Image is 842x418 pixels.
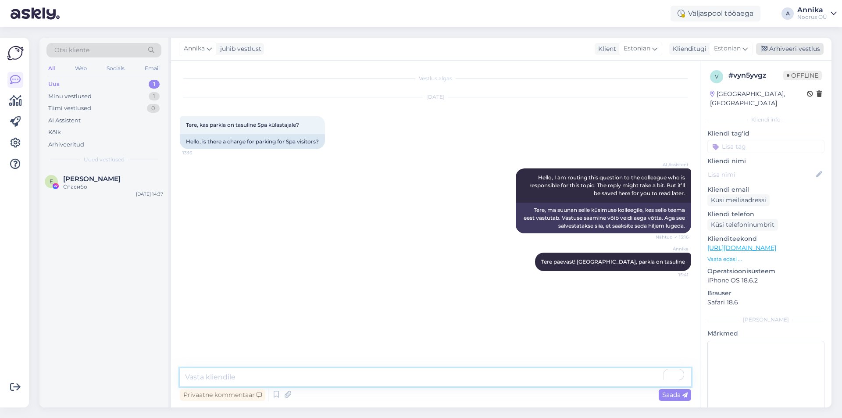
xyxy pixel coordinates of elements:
[707,244,776,252] a: [URL][DOMAIN_NAME]
[84,156,125,164] span: Uued vestlused
[105,63,126,74] div: Socials
[48,140,84,149] div: Arhiveeritud
[781,7,794,20] div: A
[48,128,61,137] div: Kõik
[707,219,778,231] div: Küsi telefoninumbrit
[50,178,53,185] span: E
[656,272,689,278] span: 15:41
[624,44,650,54] span: Estonian
[708,170,814,179] input: Lisa nimi
[48,104,91,113] div: Tiimi vestlused
[149,80,160,89] div: 1
[186,121,299,128] span: Tere, kas parkla on tasuline Spa külastajale?
[707,194,770,206] div: Küsi meiliaadressi
[707,255,824,263] p: Vaata edasi ...
[529,174,686,196] span: Hello, I am routing this question to the colleague who is responsible for this topic. The reply m...
[46,63,57,74] div: All
[136,191,163,197] div: [DATE] 14:37
[180,368,691,386] textarea: To enrich screen reader interactions, please activate Accessibility in Grammarly extension settings
[180,93,691,101] div: [DATE]
[756,43,824,55] div: Arhiveeri vestlus
[710,89,807,108] div: [GEOGRAPHIC_DATA], [GEOGRAPHIC_DATA]
[707,298,824,307] p: Safari 18.6
[48,92,92,101] div: Minu vestlused
[54,46,89,55] span: Otsi kliente
[48,80,60,89] div: Uus
[180,134,325,149] div: Hello, is there a charge for parking for Spa visitors?
[714,44,741,54] span: Estonian
[217,44,261,54] div: juhib vestlust
[707,157,824,166] p: Kliendi nimi
[595,44,616,54] div: Klient
[728,70,783,81] div: # vyn5yvgz
[707,185,824,194] p: Kliendi email
[143,63,161,74] div: Email
[656,246,689,252] span: Annika
[671,6,760,21] div: Väljaspool tööaega
[656,161,689,168] span: AI Assistent
[707,210,824,219] p: Kliendi telefon
[669,44,706,54] div: Klienditugi
[715,73,718,80] span: v
[541,258,685,265] span: Tere päevast! [GEOGRAPHIC_DATA], parkla on tasuline
[707,129,824,138] p: Kliendi tag'id
[516,203,691,233] div: Tere, ma suunan selle küsimuse kolleegile, kes selle teema eest vastutab. Vastuse saamine võib ve...
[707,316,824,324] div: [PERSON_NAME]
[63,175,121,183] span: Eugen Luchianiuc
[184,44,205,54] span: Annika
[707,289,824,298] p: Brauser
[180,75,691,82] div: Vestlus algas
[662,391,688,399] span: Saada
[783,71,822,80] span: Offline
[180,389,265,401] div: Privaatne kommentaar
[797,14,827,21] div: Noorus OÜ
[149,92,160,101] div: 1
[707,267,824,276] p: Operatsioonisüsteem
[147,104,160,113] div: 0
[182,150,215,156] span: 13:16
[73,63,89,74] div: Web
[707,116,824,124] div: Kliendi info
[707,234,824,243] p: Klienditeekond
[7,45,24,61] img: Askly Logo
[707,276,824,285] p: iPhone OS 18.6.2
[48,116,81,125] div: AI Assistent
[63,183,163,191] div: Спасибо
[707,329,824,338] p: Märkmed
[797,7,827,14] div: Annika
[656,234,689,240] span: Nähtud ✓ 13:16
[797,7,837,21] a: AnnikaNoorus OÜ
[707,140,824,153] input: Lisa tag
